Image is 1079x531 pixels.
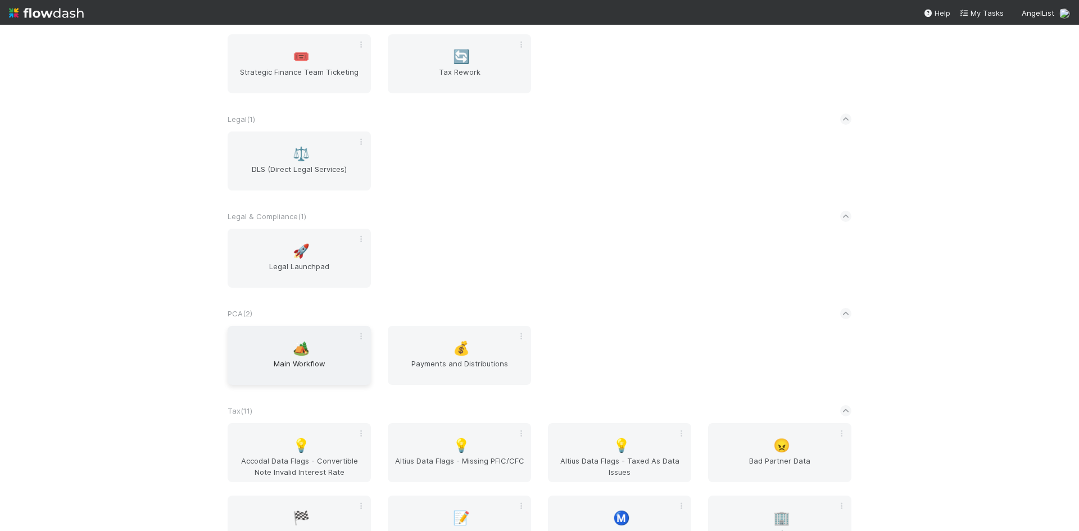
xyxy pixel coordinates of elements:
span: 💡 [613,438,630,453]
span: Legal ( 1 ) [228,115,255,124]
span: PCA ( 2 ) [228,309,252,318]
span: 🏕️ [293,341,310,356]
span: Tax ( 11 ) [228,406,252,415]
a: 🎟️Strategic Finance Team Ticketing [228,34,371,93]
span: DLS (Direct Legal Services) [232,164,366,186]
span: Ⓜ️ [613,511,630,525]
span: ⚖️ [293,147,310,161]
span: 🚀 [293,244,310,258]
a: 💡Altius Data Flags - Missing PFIC/CFC [388,423,531,482]
span: 🎟️ [293,49,310,64]
span: Main Workflow [232,358,366,380]
span: 🏢 [773,511,790,525]
span: Strategic Finance Team Ticketing [232,66,366,89]
span: 🔄 [453,49,470,64]
a: My Tasks [959,7,1004,19]
a: 💡Accodal Data Flags - Convertible Note Invalid Interest Rate [228,423,371,482]
img: avatar_1c2f0edd-858e-4812-ac14-2a8986687c67.png [1059,8,1070,19]
span: 💰 [453,341,470,356]
span: Bad Partner Data [713,455,847,478]
span: 🏁 [293,511,310,525]
span: Tax Rework [392,66,527,89]
a: 🔄Tax Rework [388,34,531,93]
a: ⚖️DLS (Direct Legal Services) [228,131,371,190]
a: 🚀Legal Launchpad [228,229,371,288]
span: Legal Launchpad [232,261,366,283]
span: 📝 [453,511,470,525]
a: 💡Altius Data Flags - Taxed As Data Issues [548,423,691,482]
span: My Tasks [959,8,1004,17]
span: Altius Data Flags - Missing PFIC/CFC [392,455,527,478]
a: 🏕️Main Workflow [228,326,371,385]
span: Payments and Distributions [392,358,527,380]
span: AngelList [1022,8,1054,17]
a: 😠Bad Partner Data [708,423,851,482]
span: 💡 [293,438,310,453]
a: 💰Payments and Distributions [388,326,531,385]
span: Legal & Compliance ( 1 ) [228,212,306,221]
span: Altius Data Flags - Taxed As Data Issues [552,455,687,478]
img: logo-inverted-e16ddd16eac7371096b0.svg [9,3,84,22]
span: Accodal Data Flags - Convertible Note Invalid Interest Rate [232,455,366,478]
span: 😠 [773,438,790,453]
span: 💡 [453,438,470,453]
div: Help [923,7,950,19]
